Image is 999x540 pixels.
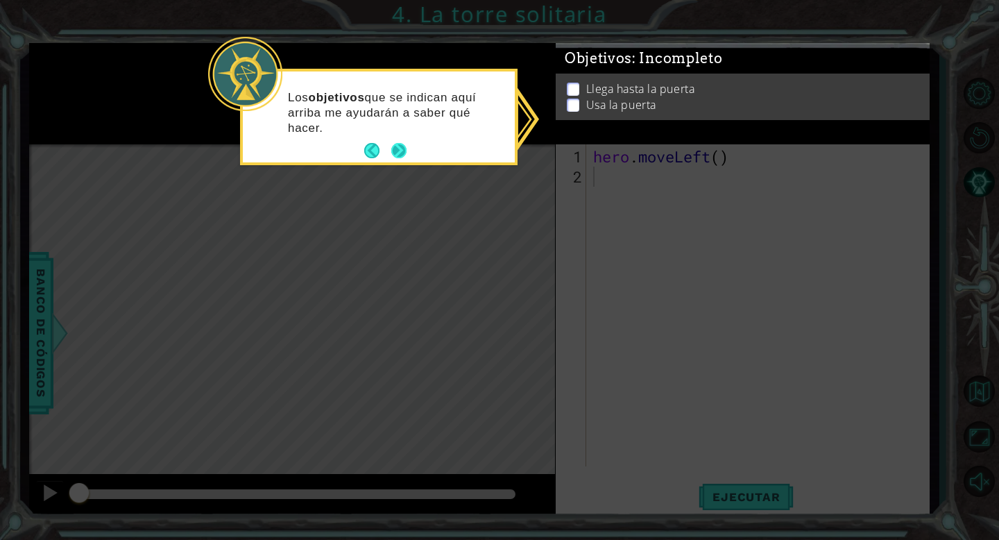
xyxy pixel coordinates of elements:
[364,143,391,158] button: Back
[391,143,407,158] button: Next
[309,91,365,104] strong: objetivos
[632,50,722,67] span: : Incompleto
[565,50,723,67] span: Objetivos
[586,81,695,96] p: Llega hasta la puerta
[586,97,656,112] p: Usa la puerta
[288,90,505,136] p: Los que se indican aquí arriba me ayudarán a saber qué hacer.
